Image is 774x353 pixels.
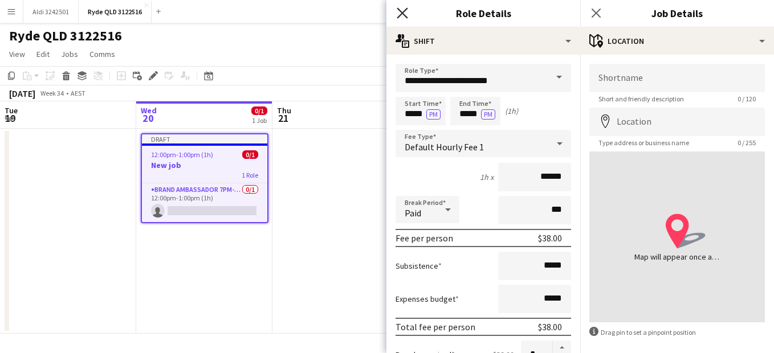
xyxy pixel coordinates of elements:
span: Thu [277,105,291,116]
div: 1 Job [252,116,267,125]
span: Default Hourly Fee 1 [405,141,484,153]
div: $38.00 [538,321,562,333]
span: Jobs [61,49,78,59]
span: Short and friendly description [589,95,693,103]
button: Aldi 3242501 [23,1,79,23]
h3: Role Details [386,6,580,20]
span: 0 / 120 [728,95,765,103]
app-job-card: Draft12:00pm-1:00pm (1h)0/1New job1 RoleBrand Ambassador 7pm-7am0/112:00pm-1:00pm (1h) [141,133,268,223]
button: PM [426,109,441,120]
a: Jobs [56,47,83,61]
span: Comms [89,49,115,59]
div: Fee per person [396,232,453,244]
span: 0 / 255 [728,138,765,147]
button: Ryde QLD 3122516 [79,1,152,23]
h3: Job Details [580,6,774,20]
span: Edit [36,49,50,59]
span: 21 [275,112,291,125]
app-card-role: Brand Ambassador 7pm-7am0/112:00pm-1:00pm (1h) [142,183,267,222]
span: 1 Role [242,171,258,179]
h3: New job [142,160,267,170]
span: 20 [139,112,157,125]
a: View [5,47,30,61]
div: $38.00 [538,232,562,244]
div: Location [580,27,774,55]
span: Paid [405,207,421,219]
span: 19 [3,112,18,125]
label: Expenses budget [396,294,459,304]
h1: Ryde QLD 3122516 [9,27,122,44]
span: View [9,49,25,59]
div: Shift [386,27,580,55]
div: 1h x [480,172,494,182]
div: Draft [142,134,267,143]
span: Wed [141,105,157,116]
span: Week 34 [38,89,66,97]
a: Edit [32,47,54,61]
div: Total fee per person [396,321,475,333]
span: 0/1 [251,106,267,115]
span: 12:00pm-1:00pm (1h) [151,150,213,159]
div: Drag pin to set a pinpoint position [589,327,765,338]
a: Comms [85,47,120,61]
span: Type address or business name [589,138,698,147]
div: AEST [71,89,85,97]
span: Tue [5,105,18,116]
button: PM [481,109,495,120]
div: (1h) [505,106,518,116]
div: Map will appear once address has been added [634,251,720,262]
span: 0/1 [242,150,258,159]
label: Subsistence [396,261,442,271]
div: [DATE] [9,88,35,99]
